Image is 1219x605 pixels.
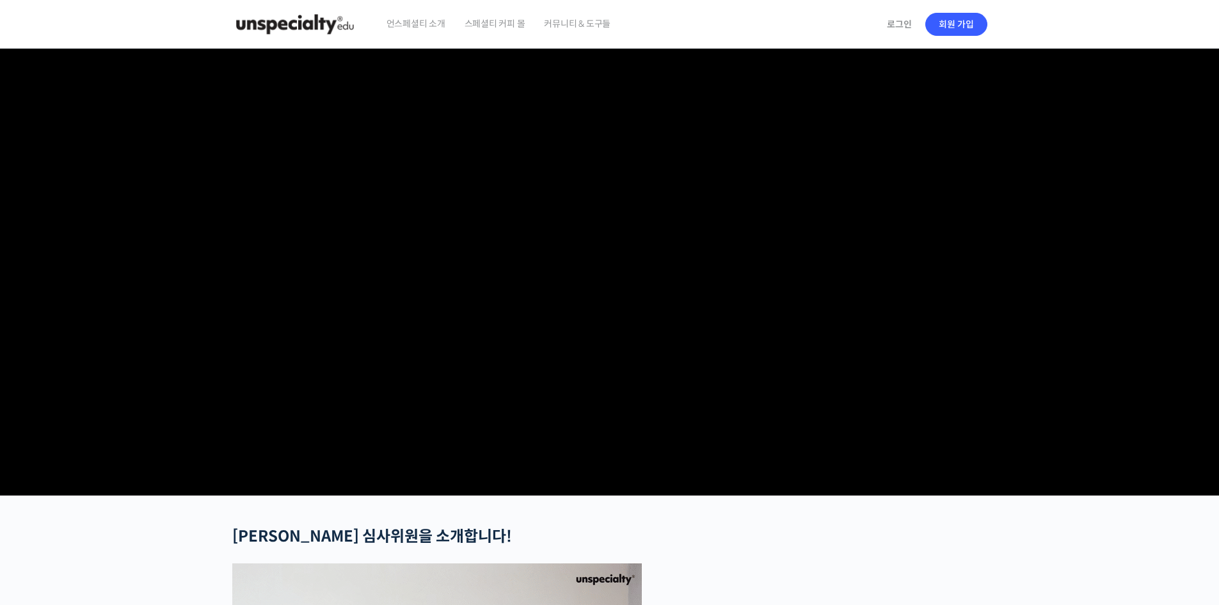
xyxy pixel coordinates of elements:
h2: ! [232,528,689,546]
a: 회원 가입 [925,13,987,36]
a: 로그인 [879,10,920,39]
strong: [PERSON_NAME] 심사위원을 소개합니다 [232,527,506,546]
